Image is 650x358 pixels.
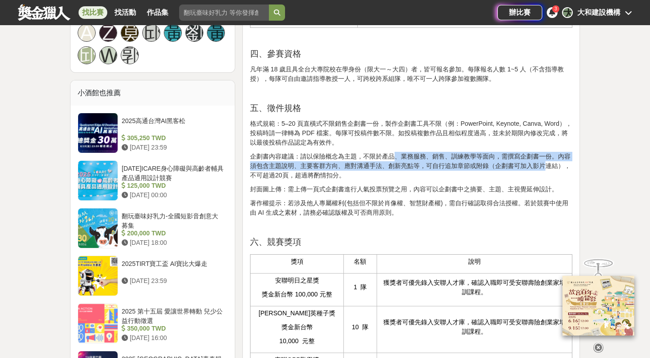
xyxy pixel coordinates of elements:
span: 五、徵件規格 [250,103,301,113]
p: 獎金新台幣 100,000 元整 [255,290,339,299]
div: 305,250 TWD [122,133,224,143]
p: 封面圖上傳：需上傳一頁式企劃書進行人氣投票預覽之用，內容可以企劃書中之摘要、主題、主視覺延伸設計。 [250,185,572,194]
div: 小酒館也推薦 [70,80,235,106]
a: 2025 第十五屆 愛讓世界轉動 兒少公益行動徵選 350,000 TWD [DATE] 16:00 [78,303,228,344]
a: 邱 [142,24,160,42]
div: 2025高通台灣AI黑客松 [122,116,224,133]
p: 10,000 元整 [255,336,339,346]
p: 說明 [382,257,567,266]
a: 劉 [185,24,203,42]
img: 968ab78a-c8e5-4181-8f9d-94c24feca916.png [562,276,634,336]
a: 邱 [78,46,96,64]
p: 凡年滿 18 歲且具全台大專院校在學身份（限大一～大四）者，皆可報名參加。每隊報名人數 1~5 人（不含指導教授），每隊可自由邀請指導教授一人，可跨校跨系組隊，唯不可一人跨隊參加複數團隊。 [250,65,572,84]
a: 辦比賽 [497,5,542,20]
a: 黃 [207,24,225,42]
a: W [99,46,117,64]
div: 大 [562,7,573,18]
a: [DATE]ICARE身心障礙與高齡者輔具產品通用設計競賽 125,000 TWD [DATE] 00:00 [78,160,228,201]
div: 350,000 TWD [122,324,224,333]
div: [DATE] 18:00 [122,238,224,248]
a: 作品集 [143,6,172,19]
input: 翻玩臺味好乳力 等你發揮創意！ [179,4,269,21]
div: 2025 第十五屆 愛讓世界轉動 兒少公益行動徵選 [122,307,224,324]
p: 獲獎者可優先錄入安聯人才庫，確認入職即可受安聯壽險創業家培訓課程。 [382,318,567,336]
a: 郭 [121,46,139,64]
a: 黃 [164,24,182,42]
div: [DATE] 23:59 [122,143,224,152]
div: [DATE] 23:59 [122,276,224,286]
div: 大和建設機構 [577,7,620,18]
p: 名額 [348,257,372,266]
p: 安聯明日之星獎 [255,276,339,285]
a: A [78,24,96,42]
p: 10 隊 [348,323,372,332]
p: 著作權提示：若涉及他人專屬權利(包括但不限於肖像權、智慧財產權)，需自行確認取得合法授權。若於競賽中使用由 AI 生成之素材，請務必確認版權及可否商用原則。 [250,199,572,217]
a: 莫 [121,24,139,42]
p: 企劃書內容建議：請以保險概念為主題，不限於產品、業務服務、銷售、訓練教學等面向，需撰寫企劃書一份。內容須包含主題說明、主要客群方向、應對溝通手法、創新亮點等，可自行追加章節或附錄（企劃書可加入影... [250,152,572,180]
div: 翻玩臺味好乳力-全國短影音創意大募集 [122,212,224,229]
a: 找活動 [111,6,140,19]
p: 獎金新台幣 [255,323,339,332]
div: [DATE] 00:00 [122,190,224,200]
div: 125,000 TWD [122,181,224,190]
span: 六、競賽獎項 [250,237,301,247]
p: 獲獎者可優先錄入安聯人才庫，確認入職即可受安聯壽險創業家培訓課程。 [382,278,567,297]
a: 2025高通台灣AI黑客松 305,250 TWD [DATE] 23:59 [78,113,228,153]
a: 翻玩臺味好乳力-全國短影音創意大募集 200,000 TWD [DATE] 18:00 [78,208,228,248]
div: 200,000 TWD [122,229,224,238]
span: 3 [554,6,557,11]
a: 找比賽 [79,6,107,19]
p: [PERSON_NAME]英種子獎 [255,309,339,318]
p: 格式規範：5–20 頁直橫式不限銷售企劃書一份，製作企劃書工具不限（例：PowerPoint, Keynote, Canva, Word），投稿時請一律轉為 PDF 檔案。每隊可投稿件數不限。如... [250,119,572,147]
a: 2025TIRT寶工盃 AI寶比大爆走 [DATE] 23:59 [78,256,228,296]
span: 四、參賽資格 [250,49,301,58]
p: 獎項 [255,257,339,266]
div: [DATE] 16:00 [122,333,224,343]
p: 1 隊 [348,283,372,292]
div: [DATE]ICARE身心障礙與高齡者輔具產品通用設計競賽 [122,164,224,181]
div: 2025TIRT寶工盃 AI寶比大爆走 [122,259,224,276]
a: Z [99,24,117,42]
